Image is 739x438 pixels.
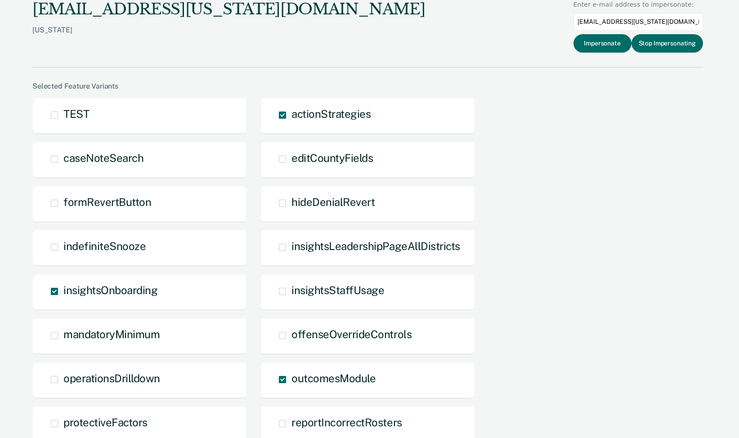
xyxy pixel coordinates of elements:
[291,152,373,164] span: editCountyFields
[63,196,151,208] span: formRevertButton
[291,328,412,340] span: offenseOverrideControls
[573,34,632,53] button: Impersonate
[291,416,402,429] span: reportIncorrectRosters
[63,372,160,384] span: operationsDrilldown
[632,34,703,53] button: Stop Impersonating
[291,107,371,120] span: actionStrategies
[291,372,376,384] span: outcomesModule
[63,152,143,164] span: caseNoteSearch
[573,13,703,31] input: Enter an email to impersonate...
[291,284,384,296] span: insightsStaffUsage
[291,196,375,208] span: hideDenialRevert
[32,82,703,90] div: Selected Feature Variants
[63,328,160,340] span: mandatoryMinimum
[291,240,460,252] span: insightsLeadershipPageAllDistricts
[63,416,148,429] span: protectiveFactors
[63,284,157,296] span: insightsOnboarding
[32,26,425,49] div: [US_STATE]
[63,240,146,252] span: indefiniteSnooze
[63,107,89,120] span: TEST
